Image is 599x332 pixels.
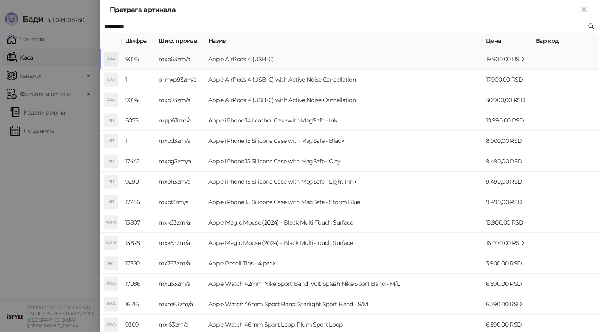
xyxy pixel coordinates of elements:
[104,114,118,127] div: AI1
[122,33,155,49] th: Шифра
[155,49,205,70] td: mxp63zm/a
[122,233,155,253] td: 13878
[483,70,532,90] td: 17.900,00 RSD
[155,151,205,172] td: mxpg3zm/a
[483,110,532,131] td: 10.990,00 RSD
[483,212,532,233] td: 15.900,00 RSD
[155,70,205,90] td: o_mxp93zm/a
[104,257,118,270] div: APT
[155,274,205,294] td: mxu63zm/a
[205,49,483,70] td: Apple AirPods 4 (USB-C)
[155,253,205,274] td: mx763zm/a
[122,110,155,131] td: 6075
[205,274,483,294] td: Apple Watch 42mm Nike Sport Band: Volt Splash Nike Sport Band - M/L
[155,90,205,110] td: mxp93zm/a
[104,297,118,311] div: AW4
[122,253,155,274] td: 17350
[155,294,205,315] td: mxm63zm/a
[104,93,118,107] div: AA4
[205,294,483,315] td: Apple Watch 46mm Sport Band: Starlight Sport Band - S/M
[104,236,118,250] div: AMM
[155,172,205,192] td: mxph3zm/a
[483,192,532,212] td: 9.490,00 RSD
[104,52,118,66] div: AA4
[483,233,532,253] td: 16.090,00 RSD
[579,5,589,15] button: Close
[122,90,155,110] td: 9074
[483,90,532,110] td: 30.900,00 RSD
[205,233,483,253] td: Apple Magic Mouse (2024) - Black Multi-Touch Surface
[483,49,532,70] td: 19.900,00 RSD
[122,172,155,192] td: 9290
[155,110,205,131] td: mpp63zm/a
[483,33,532,49] th: Цена
[122,274,155,294] td: 17086
[155,33,205,49] th: Шиф. произв.
[205,90,483,110] td: Apple AirPods 4 (USB-C) with Active Noise Cancellation
[155,192,205,212] td: mxpf3zm/a
[104,277,118,290] div: AW4
[205,253,483,274] td: Apple Pencil Tips - 4 pack
[122,294,155,315] td: 16716
[205,110,483,131] td: Apple iPhone 14 Leather Case with MagSafe - Ink
[205,131,483,151] td: Apple iPhone 15 Silicone Case with MagSafe - Black
[483,172,532,192] td: 9.490,00 RSD
[205,212,483,233] td: Apple Magic Mouse (2024) - Black Multi-Touch Surface
[122,70,155,90] td: 1
[122,212,155,233] td: 13807
[104,216,118,229] div: AMM
[155,233,205,253] td: mxk63zm/a
[104,195,118,209] div: AI1
[122,131,155,151] td: 1
[110,5,579,15] div: Претрага артикала
[483,253,532,274] td: 3.900,00 RSD
[155,212,205,233] td: mxk63zm/a
[104,134,118,147] div: AI1
[122,151,155,172] td: 17445
[205,70,483,90] td: Apple AirPods 4 (USB-C) with Active Noise Cancellation
[104,73,118,86] div: AA4
[104,155,118,168] div: AI1
[104,175,118,188] div: AI1
[122,192,155,212] td: 17266
[205,192,483,212] td: Apple iPhone 15 Silicone Case with MagSafe - Storm Blue
[483,294,532,315] td: 6.590,00 RSD
[122,49,155,70] td: 9076
[532,33,599,49] th: Бар код
[104,318,118,331] div: AW4
[205,33,483,49] th: Назив
[483,151,532,172] td: 9.490,00 RSD
[155,131,205,151] td: mxpd3zm/a
[483,274,532,294] td: 6.590,00 RSD
[205,172,483,192] td: Apple iPhone 15 Silicone Case with MagSafe - Light Pink
[205,151,483,172] td: Apple iPhone 15 Silicone Case with MagSafe - Clay
[483,131,532,151] td: 8.900,00 RSD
